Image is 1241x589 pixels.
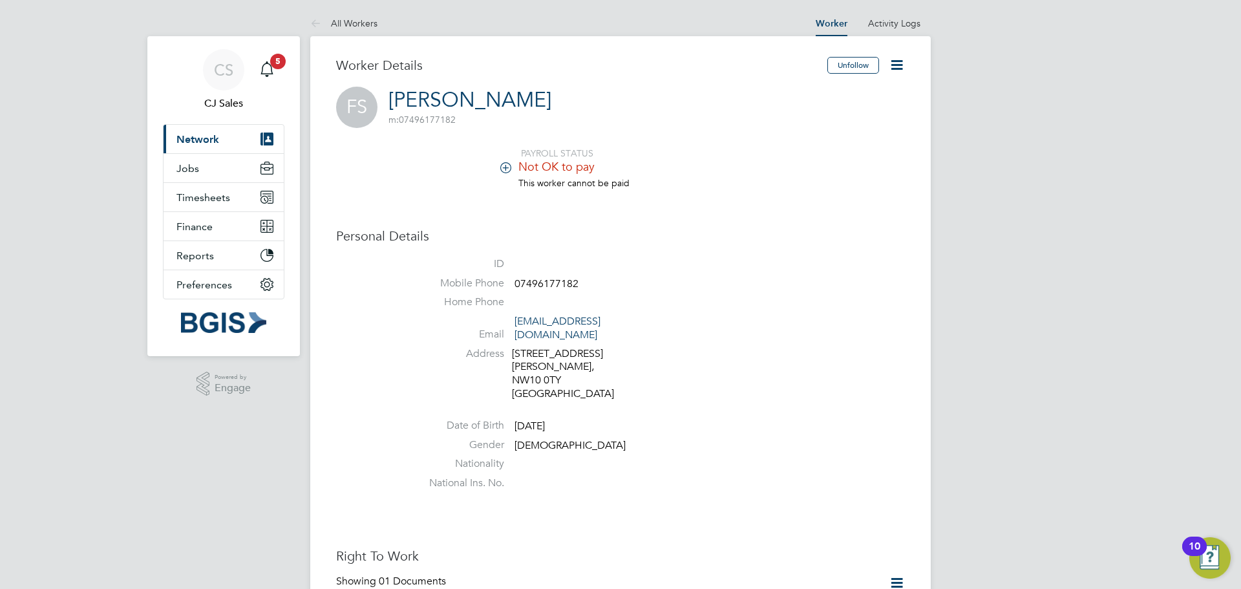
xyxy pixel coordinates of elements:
[414,295,504,309] label: Home Phone
[816,18,847,29] a: Worker
[514,277,578,290] span: 07496177182
[1189,537,1231,579] button: Open Resource Center, 10 new notifications
[163,96,284,111] span: CJ Sales
[827,57,879,74] button: Unfollow
[196,372,251,396] a: Powered byEngage
[414,328,504,341] label: Email
[336,57,827,74] h3: Worker Details
[270,54,286,69] span: 5
[414,419,504,433] label: Date of Birth
[414,477,504,490] label: National Ins. No.
[379,575,446,588] span: 01 Documents
[164,270,284,299] button: Preferences
[388,114,456,125] span: 07496177182
[176,191,230,204] span: Timesheets
[514,439,626,452] span: [DEMOGRAPHIC_DATA]
[518,177,630,189] span: This worker cannot be paid
[176,133,219,145] span: Network
[1189,546,1200,563] div: 10
[514,420,545,433] span: [DATE]
[176,250,214,262] span: Reports
[414,257,504,271] label: ID
[181,312,266,333] img: bgis-logo-retina.png
[164,241,284,270] button: Reports
[414,438,504,452] label: Gender
[176,220,213,233] span: Finance
[164,183,284,211] button: Timesheets
[215,372,251,383] span: Powered by
[164,212,284,241] button: Finance
[164,125,284,153] button: Network
[163,49,284,111] a: CSCJ Sales
[336,228,905,244] h3: Personal Details
[336,548,905,564] h3: Right To Work
[310,17,377,29] a: All Workers
[164,154,284,182] button: Jobs
[388,114,399,125] span: m:
[521,147,593,159] span: PAYROLL STATUS
[414,347,504,361] label: Address
[215,383,251,394] span: Engage
[163,312,284,333] a: Go to home page
[254,49,280,91] a: 5
[336,575,449,588] div: Showing
[214,61,233,78] span: CS
[336,87,377,128] span: FS
[176,162,199,175] span: Jobs
[388,87,551,112] a: [PERSON_NAME]
[868,17,920,29] a: Activity Logs
[414,277,504,290] label: Mobile Phone
[414,457,504,471] label: Nationality
[147,36,300,356] nav: Main navigation
[176,279,232,291] span: Preferences
[514,315,600,341] a: [EMAIL_ADDRESS][DOMAIN_NAME]
[512,347,635,401] div: [STREET_ADDRESS][PERSON_NAME], NW10 0TY [GEOGRAPHIC_DATA]
[518,159,595,174] span: Not OK to pay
